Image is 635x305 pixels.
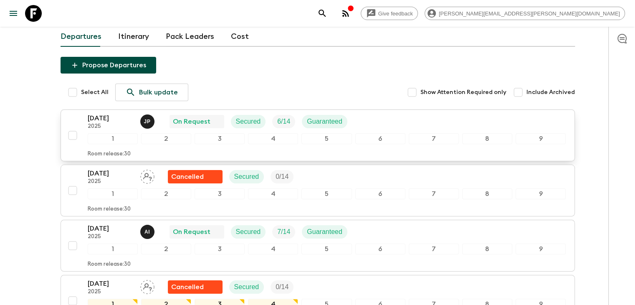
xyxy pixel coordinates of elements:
a: Cost [231,27,249,47]
a: Bulk update [115,84,188,101]
div: Flash Pack cancellation [168,170,223,183]
div: 6 [355,188,405,199]
a: Pack Leaders [166,27,214,47]
div: Secured [229,280,264,294]
div: Trip Fill [271,170,293,183]
div: Trip Fill [271,280,293,294]
p: Guaranteed [307,227,342,237]
p: 2025 [88,123,134,130]
p: On Request [173,227,210,237]
p: Room release: 30 [88,261,131,268]
div: 1 [88,133,138,144]
div: Secured [231,115,266,128]
div: 4 [248,188,298,199]
p: 2025 [88,289,134,295]
button: AI [140,225,156,239]
a: Itinerary [118,27,149,47]
span: Assign pack leader [140,282,154,289]
div: 3 [195,133,245,144]
span: Show Attention Required only [420,88,506,97]
p: [DATE] [88,279,134,289]
div: Trip Fill [272,115,295,128]
div: 4 [248,244,298,254]
div: 2 [141,244,191,254]
div: 5 [301,244,352,254]
button: Propose Departures [61,57,156,74]
div: 5 [301,133,352,144]
div: 3 [195,244,245,254]
span: Include Archived [526,88,575,97]
p: A I [144,229,150,235]
p: Bulk update [139,87,178,97]
p: J P [144,118,151,125]
p: Secured [234,172,259,182]
span: Give feedback [374,10,417,17]
p: Cancelled [171,282,204,292]
span: Select All [81,88,109,97]
button: [DATE]2025Assign pack leaderFlash Pack cancellationSecuredTrip Fill123456789Room release:30 [61,165,575,216]
p: 0 / 14 [276,172,288,182]
div: Secured [229,170,264,183]
p: Secured [234,282,259,292]
div: Trip Fill [272,225,295,239]
p: Secured [236,117,261,127]
div: Secured [231,225,266,239]
p: 2025 [88,234,134,240]
p: 7 / 14 [277,227,290,237]
a: Departures [61,27,101,47]
div: 8 [462,188,512,199]
p: [DATE] [88,113,134,123]
div: Flash Pack cancellation [168,280,223,294]
button: [DATE]2025Alvaro IxtetelaOn RequestSecuredTrip FillGuaranteed123456789Room release:30 [61,220,575,272]
p: 2025 [88,178,134,185]
p: 6 / 14 [277,117,290,127]
p: 0 / 14 [276,282,288,292]
div: 9 [516,244,566,254]
p: On Request [173,117,210,127]
div: 7 [409,188,459,199]
div: 8 [462,133,512,144]
div: 4 [248,133,298,144]
div: 9 [516,188,566,199]
div: 2 [141,133,191,144]
p: Room release: 30 [88,206,131,213]
a: Give feedback [361,7,418,20]
p: [DATE] [88,168,134,178]
div: 2 [141,188,191,199]
div: 9 [516,133,566,144]
div: 8 [462,244,512,254]
button: search adventures [314,5,331,22]
div: 6 [355,244,405,254]
p: Guaranteed [307,117,342,127]
p: Cancelled [171,172,204,182]
button: [DATE]2025Julio PosadasOn RequestSecuredTrip FillGuaranteed123456789Room release:30 [61,109,575,161]
button: JP [140,114,156,129]
span: Alvaro Ixtetela [140,227,156,234]
div: 1 [88,244,138,254]
span: Assign pack leader [140,172,154,179]
p: Secured [236,227,261,237]
button: menu [5,5,22,22]
div: 5 [301,188,352,199]
div: 6 [355,133,405,144]
span: [PERSON_NAME][EMAIL_ADDRESS][PERSON_NAME][DOMAIN_NAME] [434,10,625,17]
div: 3 [195,188,245,199]
span: Julio Posadas [140,117,156,124]
div: 1 [88,188,138,199]
div: [PERSON_NAME][EMAIL_ADDRESS][PERSON_NAME][DOMAIN_NAME] [425,7,625,20]
div: 7 [409,244,459,254]
div: 7 [409,133,459,144]
p: [DATE] [88,224,134,234]
p: Room release: 30 [88,151,131,158]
